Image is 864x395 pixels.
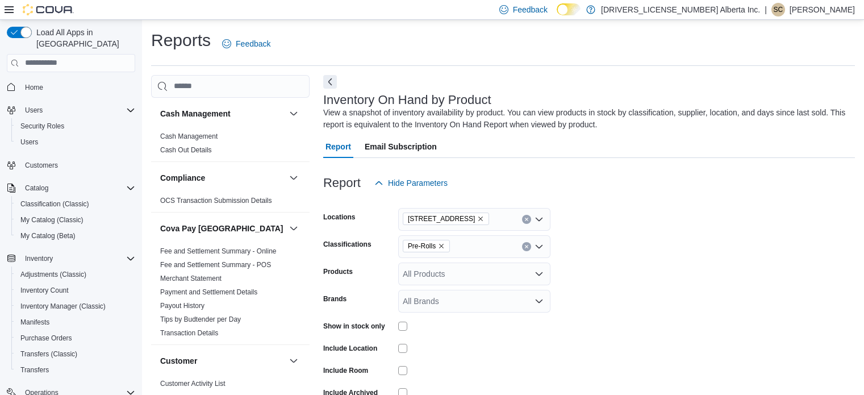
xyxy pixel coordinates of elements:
[16,315,54,329] a: Manifests
[151,194,310,212] div: Compliance
[11,282,140,298] button: Inventory Count
[16,135,43,149] a: Users
[287,222,300,235] button: Cova Pay [GEOGRAPHIC_DATA]
[522,215,531,224] button: Clear input
[20,103,47,117] button: Users
[236,38,270,49] span: Feedback
[11,196,140,212] button: Classification (Classic)
[16,347,82,361] a: Transfers (Classic)
[20,350,77,359] span: Transfers (Classic)
[20,138,38,147] span: Users
[323,75,337,89] button: Next
[160,315,241,323] a: Tips by Budtender per Day
[2,79,140,95] button: Home
[408,213,475,224] span: [STREET_ADDRESS]
[323,322,385,331] label: Show in stock only
[11,228,140,244] button: My Catalog (Beta)
[20,81,48,94] a: Home
[16,197,135,211] span: Classification (Classic)
[20,181,135,195] span: Catalog
[160,274,222,283] span: Merchant Statement
[218,32,275,55] a: Feedback
[160,247,277,256] span: Fee and Settlement Summary - Online
[16,213,135,227] span: My Catalog (Classic)
[16,119,69,133] a: Security Roles
[408,240,436,252] span: Pre-Rolls
[601,3,760,16] p: [DRIVERS_LICENSE_NUMBER] Alberta Inc.
[11,267,140,282] button: Adjustments (Classic)
[16,284,73,297] a: Inventory Count
[16,229,80,243] a: My Catalog (Beta)
[160,329,218,337] a: Transaction Details
[20,302,106,311] span: Inventory Manager (Classic)
[160,315,241,324] span: Tips by Budtender per Day
[535,297,544,306] button: Open list of options
[160,172,205,184] h3: Compliance
[11,118,140,134] button: Security Roles
[2,157,140,173] button: Customers
[160,379,226,388] span: Customer Activity List
[403,213,490,225] span: 9729 118th Avenue NW
[160,132,218,141] span: Cash Management
[323,366,368,375] label: Include Room
[151,29,211,52] h1: Reports
[16,347,135,361] span: Transfers (Classic)
[25,184,48,193] span: Catalog
[20,270,86,279] span: Adjustments (Classic)
[790,3,855,16] p: [PERSON_NAME]
[11,212,140,228] button: My Catalog (Classic)
[16,300,110,313] a: Inventory Manager (Classic)
[160,288,257,297] span: Payment and Settlement Details
[160,302,204,310] a: Payout History
[160,380,226,388] a: Customer Activity List
[16,331,77,345] a: Purchase Orders
[16,300,135,313] span: Inventory Manager (Classic)
[323,213,356,222] label: Locations
[16,268,91,281] a: Adjustments (Classic)
[160,355,285,367] button: Customer
[25,161,58,170] span: Customers
[20,181,53,195] button: Catalog
[403,240,450,252] span: Pre-Rolls
[323,294,347,303] label: Brands
[535,242,544,251] button: Open list of options
[20,215,84,224] span: My Catalog (Classic)
[388,177,448,189] span: Hide Parameters
[325,135,351,158] span: Report
[16,229,135,243] span: My Catalog (Beta)
[16,315,135,329] span: Manifests
[20,158,135,172] span: Customers
[20,252,135,265] span: Inventory
[151,244,310,344] div: Cova Pay [GEOGRAPHIC_DATA]
[2,102,140,118] button: Users
[160,301,204,310] span: Payout History
[11,362,140,378] button: Transfers
[20,159,62,172] a: Customers
[20,252,57,265] button: Inventory
[370,172,452,194] button: Hide Parameters
[25,83,43,92] span: Home
[11,134,140,150] button: Users
[23,4,74,15] img: Cova
[32,27,135,49] span: Load All Apps in [GEOGRAPHIC_DATA]
[774,3,783,16] span: SC
[287,171,300,185] button: Compliance
[2,251,140,267] button: Inventory
[20,365,49,375] span: Transfers
[160,355,197,367] h3: Customer
[535,269,544,278] button: Open list of options
[557,3,581,15] input: Dark Mode
[160,132,218,140] a: Cash Management
[11,346,140,362] button: Transfers (Classic)
[20,122,64,131] span: Security Roles
[16,213,88,227] a: My Catalog (Classic)
[16,197,94,211] a: Classification (Classic)
[16,363,53,377] a: Transfers
[287,107,300,120] button: Cash Management
[160,196,272,205] span: OCS Transaction Submission Details
[20,286,69,295] span: Inventory Count
[323,93,491,107] h3: Inventory On Hand by Product
[160,288,257,296] a: Payment and Settlement Details
[16,284,135,297] span: Inventory Count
